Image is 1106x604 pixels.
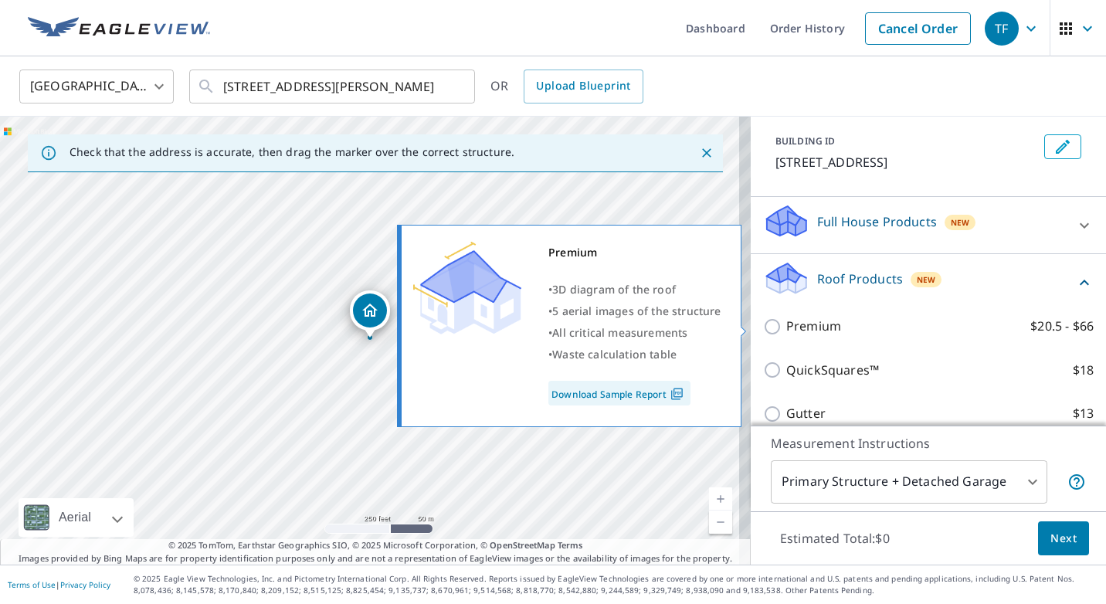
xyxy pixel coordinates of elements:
span: New [951,216,970,229]
p: $13 [1073,404,1094,423]
div: Aerial [19,498,134,537]
p: Full House Products [817,212,937,231]
button: Edit building 1 [1044,134,1081,159]
div: Aerial [54,498,96,537]
p: $18 [1073,361,1094,380]
img: EV Logo [28,17,210,40]
img: Premium [413,242,521,334]
p: | [8,580,110,589]
a: Terms [558,539,583,551]
a: Current Level 17, Zoom Out [709,511,732,534]
span: Your report will include the primary structure and a detached garage if one exists. [1067,473,1086,491]
div: Dropped pin, building 1, Residential property, 62 Millstone Dr Brownstown, PA 17508 [350,290,390,338]
a: Download Sample Report [548,381,690,405]
a: Terms of Use [8,579,56,590]
a: Cancel Order [865,12,971,45]
a: OpenStreetMap [490,539,555,551]
div: OR [490,70,643,103]
p: Premium [786,317,841,336]
p: © 2025 Eagle View Technologies, Inc. and Pictometry International Corp. All Rights Reserved. Repo... [134,573,1098,596]
a: Current Level 17, Zoom In [709,487,732,511]
span: All critical measurements [552,325,687,340]
input: Search by address or latitude-longitude [223,65,443,108]
p: Roof Products [817,270,903,288]
div: Roof ProductsNew [763,260,1094,304]
span: Upload Blueprint [536,76,630,96]
div: • [548,300,721,322]
p: Measurement Instructions [771,434,1086,453]
p: $20.5 - $66 [1030,317,1094,336]
p: BUILDING ID [775,134,835,148]
div: TF [985,12,1019,46]
button: Close [697,143,717,163]
div: • [548,322,721,344]
span: New [917,273,936,286]
div: Premium [548,242,721,263]
div: • [548,279,721,300]
p: Estimated Total: $0 [768,521,902,555]
p: QuickSquares™ [786,361,879,380]
p: Check that the address is accurate, then drag the marker over the correct structure. [70,145,514,159]
span: © 2025 TomTom, Earthstar Geographics SIO, © 2025 Microsoft Corporation, © [168,539,583,552]
p: [STREET_ADDRESS] [775,153,1038,171]
a: Privacy Policy [60,579,110,590]
div: Full House ProductsNew [763,203,1094,247]
button: Next [1038,521,1089,556]
span: 5 aerial images of the structure [552,304,721,318]
div: • [548,344,721,365]
span: Next [1050,529,1077,548]
p: Gutter [786,404,826,423]
span: 3D diagram of the roof [552,282,676,297]
div: [GEOGRAPHIC_DATA] [19,65,174,108]
div: Primary Structure + Detached Garage [771,460,1047,504]
span: Waste calculation table [552,347,677,361]
a: Upload Blueprint [524,70,643,103]
img: Pdf Icon [667,387,687,401]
